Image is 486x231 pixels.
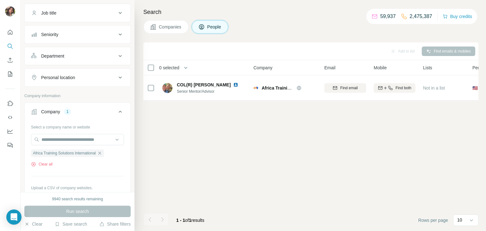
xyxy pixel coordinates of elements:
span: Mobile [374,65,387,71]
img: Logo of Africa Training Solutions International [253,85,259,91]
button: Clear all [31,161,53,167]
div: 9940 search results remaining [52,196,103,202]
div: Personal location [41,74,75,81]
span: Find both [396,85,411,91]
img: LinkedIn logo [233,82,238,87]
img: Avatar [162,83,172,93]
span: 1 [189,218,191,223]
button: Search [5,41,15,52]
img: Avatar [5,6,15,16]
h4: Search [143,8,478,16]
span: Not in a list [423,85,445,91]
p: Upload a CSV of company websites. [31,185,124,191]
button: My lists [5,68,15,80]
button: Share filters [99,221,131,227]
span: People [207,24,222,30]
button: Company1 [25,104,130,122]
span: of [185,218,189,223]
div: Department [41,53,64,59]
button: Find both [374,83,415,93]
p: 59,937 [380,13,396,20]
p: Your list is private and won't be saved or shared. [31,191,124,197]
button: Find email [324,83,366,93]
button: Enrich CSV [5,54,15,66]
span: Rows per page [418,217,448,223]
button: Use Surfe on LinkedIn [5,98,15,109]
button: Save search [55,221,87,227]
span: Email [324,65,335,71]
span: Africa Training Solutions International [262,85,342,91]
div: Job title [41,10,56,16]
button: Seniority [25,27,130,42]
span: results [176,218,204,223]
button: Feedback [5,140,15,151]
div: Open Intercom Messenger [6,209,22,225]
span: Africa Training Solutions International [33,150,96,156]
span: Lists [423,65,432,71]
span: 🇺🇸 [472,85,478,91]
div: Seniority [41,31,58,38]
p: 2,475,387 [410,13,432,20]
button: Dashboard [5,126,15,137]
button: Department [25,48,130,64]
p: Company information [24,93,131,99]
button: Clear [24,221,42,227]
button: Personal location [25,70,130,85]
button: Quick start [5,27,15,38]
p: 10 [457,217,462,223]
span: 1 - 1 [176,218,185,223]
span: Companies [159,24,182,30]
button: Buy credits [443,12,472,21]
span: Senior Mentor/Advisor [177,89,246,94]
button: Job title [25,5,130,21]
span: Find email [340,85,358,91]
div: Select a company name or website [31,122,124,130]
div: Company [41,109,60,115]
div: 1 [64,109,71,115]
span: 0 selected [159,65,179,71]
span: COL(R) [PERSON_NAME] [177,82,231,88]
span: Company [253,65,272,71]
button: Use Surfe API [5,112,15,123]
